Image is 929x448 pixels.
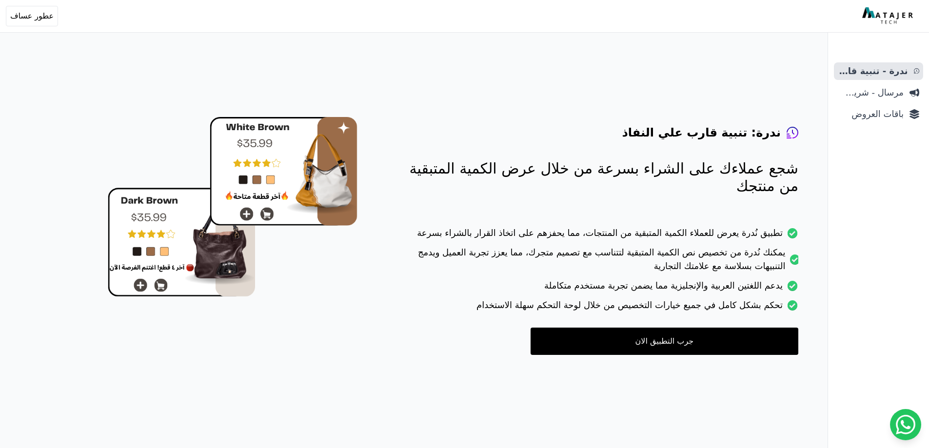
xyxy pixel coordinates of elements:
[396,279,798,298] li: يدعم اللغتين العربية والإنجليزية مما يضمن تجربة مستخدم متكاملة
[838,86,904,99] span: مرسال - شريط دعاية
[6,6,58,26] button: عطور عساف
[10,10,54,22] span: عطور عساف
[838,64,908,78] span: ندرة - تنبية قارب علي النفاذ
[838,107,904,121] span: باقات العروض
[396,226,798,246] li: تطبيق نُدرة يعرض للعملاء الكمية المتبقية من المنتجات، مما يحفزهم على اتخاذ القرار بالشراء بسرعة
[531,328,798,355] a: جرب التطبيق الان
[396,246,798,279] li: يمكنك نُدرة من تخصيص نص الكمية المتبقية لتتناسب مع تصميم متجرك، مما يعزز تجربة العميل ويدمج التنب...
[108,117,357,297] img: hero
[622,125,781,140] h4: ندرة: تنبية قارب علي النفاذ
[396,160,798,195] p: شجع عملاءك على الشراء بسرعة من خلال عرض الكمية المتبقية من منتجك
[396,298,798,318] li: تحكم بشكل كامل في جميع خيارات التخصيص من خلال لوحة التحكم سهلة الاستخدام
[862,7,915,25] img: MatajerTech Logo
